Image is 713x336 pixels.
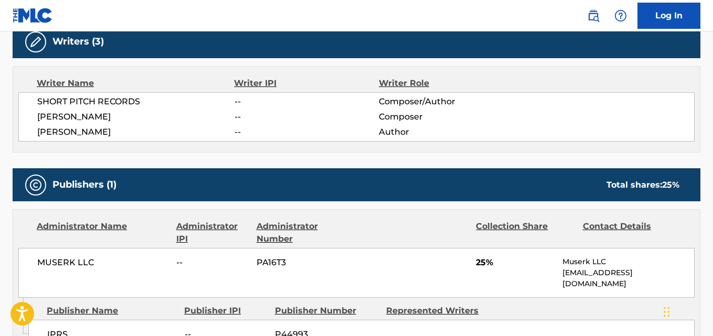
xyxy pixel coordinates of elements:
[29,36,42,48] img: Writers
[606,179,679,191] div: Total shares:
[184,305,267,317] div: Publisher IPI
[614,9,627,22] img: help
[386,305,490,317] div: Represented Writers
[587,9,600,22] img: search
[664,296,670,328] div: Drag
[476,256,555,269] span: 25%
[37,256,168,269] span: MUSERK LLC
[662,180,679,190] span: 25 %
[275,305,379,317] div: Publisher Number
[257,220,355,245] div: Administrator Number
[37,220,168,245] div: Administrator Name
[235,111,379,123] span: --
[52,36,104,48] h5: Writers (3)
[610,5,631,26] div: Help
[562,256,694,267] p: Muserk LLC
[47,305,176,317] div: Publisher Name
[583,220,682,245] div: Contact Details
[235,126,379,138] span: --
[235,95,379,108] span: --
[176,256,249,269] span: --
[637,3,700,29] a: Log In
[37,95,235,108] span: SHORT PITCH RECORDS
[583,5,604,26] a: Public Search
[176,220,249,245] div: Administrator IPI
[37,111,235,123] span: [PERSON_NAME]
[234,77,379,90] div: Writer IPI
[37,126,235,138] span: [PERSON_NAME]
[379,77,510,90] div: Writer Role
[379,95,510,108] span: Composer/Author
[661,286,713,336] iframe: Chat Widget
[257,256,355,269] span: PA16T3
[562,267,694,289] p: [EMAIL_ADDRESS][DOMAIN_NAME]
[379,126,510,138] span: Author
[52,179,116,191] h5: Publishers (1)
[37,77,234,90] div: Writer Name
[29,179,42,191] img: Publishers
[476,220,574,245] div: Collection Share
[13,8,53,23] img: MLC Logo
[379,111,510,123] span: Composer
